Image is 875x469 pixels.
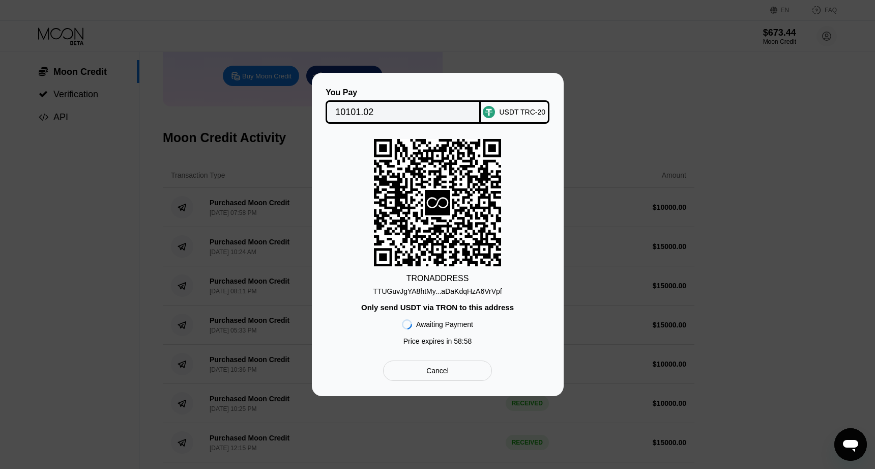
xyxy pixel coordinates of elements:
[416,320,473,328] div: Awaiting Payment
[327,88,548,124] div: You PayUSDT TRC-20
[361,303,514,312] div: Only send USDT via TRON to this address
[454,337,472,345] span: 58 : 58
[834,428,867,461] iframe: Button to launch messaging window
[499,108,545,116] div: USDT TRC-20
[403,337,472,345] div: Price expires in
[373,283,502,295] div: TTUGuvJgYA8htMy...aDaKdqHzA6VrVpf
[326,88,481,97] div: You Pay
[426,366,449,375] div: Cancel
[383,361,491,381] div: Cancel
[373,287,502,295] div: TTUGuvJgYA8htMy...aDaKdqHzA6VrVpf
[406,274,469,283] div: TRON ADDRESS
